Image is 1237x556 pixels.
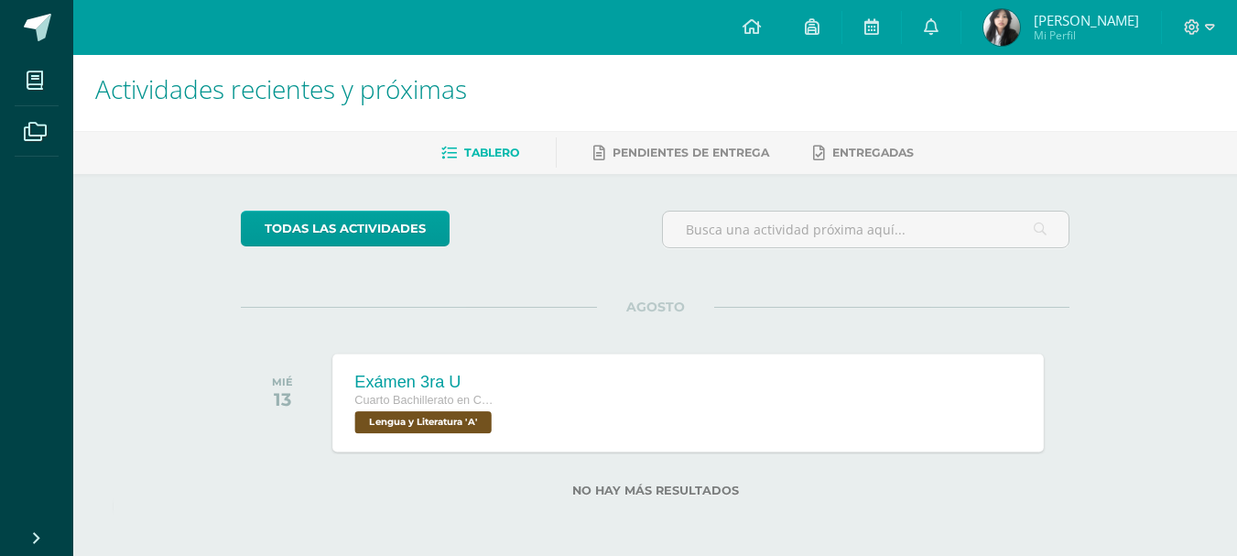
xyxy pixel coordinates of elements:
[597,299,714,315] span: AGOSTO
[241,211,450,246] a: todas las Actividades
[272,388,293,410] div: 13
[593,138,769,168] a: Pendientes de entrega
[832,146,914,159] span: Entregadas
[355,394,494,407] span: Cuarto Bachillerato en Ciencias Biológicas [PERSON_NAME]. CCLL en Ciencias Biológicas
[1034,11,1139,29] span: [PERSON_NAME]
[95,71,467,106] span: Actividades recientes y próximas
[355,411,492,433] span: Lengua y Literatura 'A'
[613,146,769,159] span: Pendientes de entrega
[1034,27,1139,43] span: Mi Perfil
[241,484,1069,497] label: No hay más resultados
[272,376,293,388] div: MIÉ
[464,146,519,159] span: Tablero
[983,9,1020,46] img: 4abce9b198f86ca3bfde3963bba26267.png
[813,138,914,168] a: Entregadas
[355,372,497,391] div: Exámen 3ra U
[663,212,1069,247] input: Busca una actividad próxima aquí...
[441,138,519,168] a: Tablero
